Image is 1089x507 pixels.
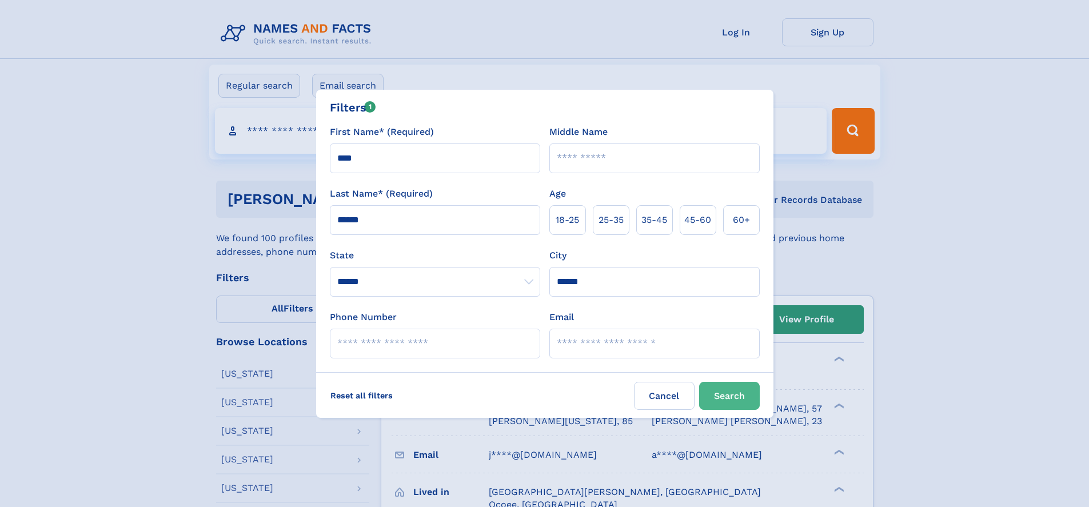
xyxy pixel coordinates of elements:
label: Cancel [634,382,695,410]
label: First Name* (Required) [330,125,434,139]
label: Reset all filters [323,382,400,409]
label: State [330,249,540,262]
label: Middle Name [549,125,608,139]
span: 35‑45 [641,213,667,227]
label: Email [549,310,574,324]
label: Last Name* (Required) [330,187,433,201]
span: 45‑60 [684,213,711,227]
span: 25‑35 [599,213,624,227]
label: City [549,249,567,262]
button: Search [699,382,760,410]
label: Age [549,187,566,201]
div: Filters [330,99,376,116]
span: 60+ [733,213,750,227]
span: 18‑25 [556,213,579,227]
label: Phone Number [330,310,397,324]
